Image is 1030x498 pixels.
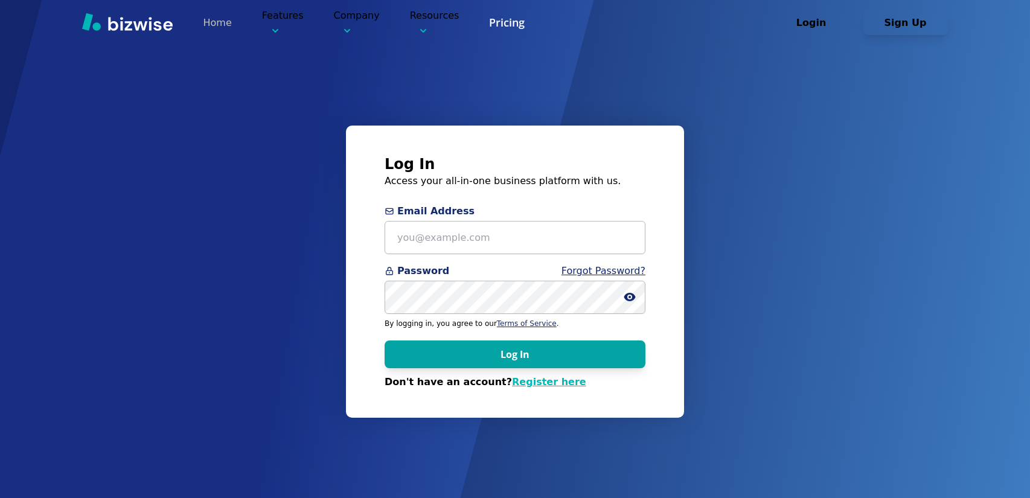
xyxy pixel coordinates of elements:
[385,319,645,328] p: By logging in, you agree to our .
[203,17,231,28] a: Home
[489,15,525,30] a: Pricing
[385,221,645,254] input: you@example.com
[385,204,645,219] span: Email Address
[561,265,645,276] a: Forgot Password?
[82,13,173,31] img: Bizwise Logo
[410,8,459,37] p: Resources
[863,17,948,28] a: Sign Up
[385,375,645,389] p: Don't have an account?
[385,375,645,389] div: Don't have an account?Register here
[385,340,645,368] button: Log In
[769,11,854,35] button: Login
[512,376,586,388] a: Register here
[769,17,863,28] a: Login
[334,8,380,37] p: Company
[385,174,645,188] p: Access your all-in-one business platform with us.
[863,11,948,35] button: Sign Up
[497,319,557,328] a: Terms of Service
[262,8,304,37] p: Features
[385,264,645,278] span: Password
[385,155,645,174] h3: Log In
